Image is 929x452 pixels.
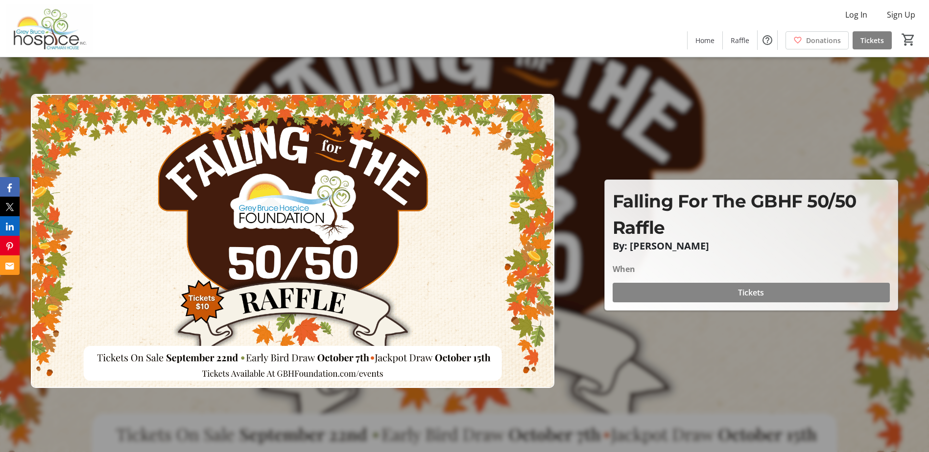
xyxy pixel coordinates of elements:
span: Sign Up [887,9,915,21]
a: Raffle [723,31,757,49]
span: Tickets [738,287,764,298]
button: Help [758,30,777,50]
button: Sign Up [879,7,923,23]
button: Tickets [613,283,890,302]
button: Cart [900,31,917,48]
span: Home [695,35,715,45]
div: When [613,263,635,275]
span: Raffle [731,35,749,45]
img: Grey Bruce Hospice's Logo [6,4,93,53]
img: Campaign CTA Media Photo [31,94,554,388]
span: Donations [806,35,841,45]
button: Log In [837,7,875,23]
a: Donations [786,31,849,49]
span: Log In [845,9,867,21]
p: By: [PERSON_NAME] [613,241,890,251]
span: Tickets [860,35,884,45]
span: Falling For The GBHF 50/50 Raffle [613,190,857,238]
a: Home [688,31,722,49]
a: Tickets [853,31,892,49]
